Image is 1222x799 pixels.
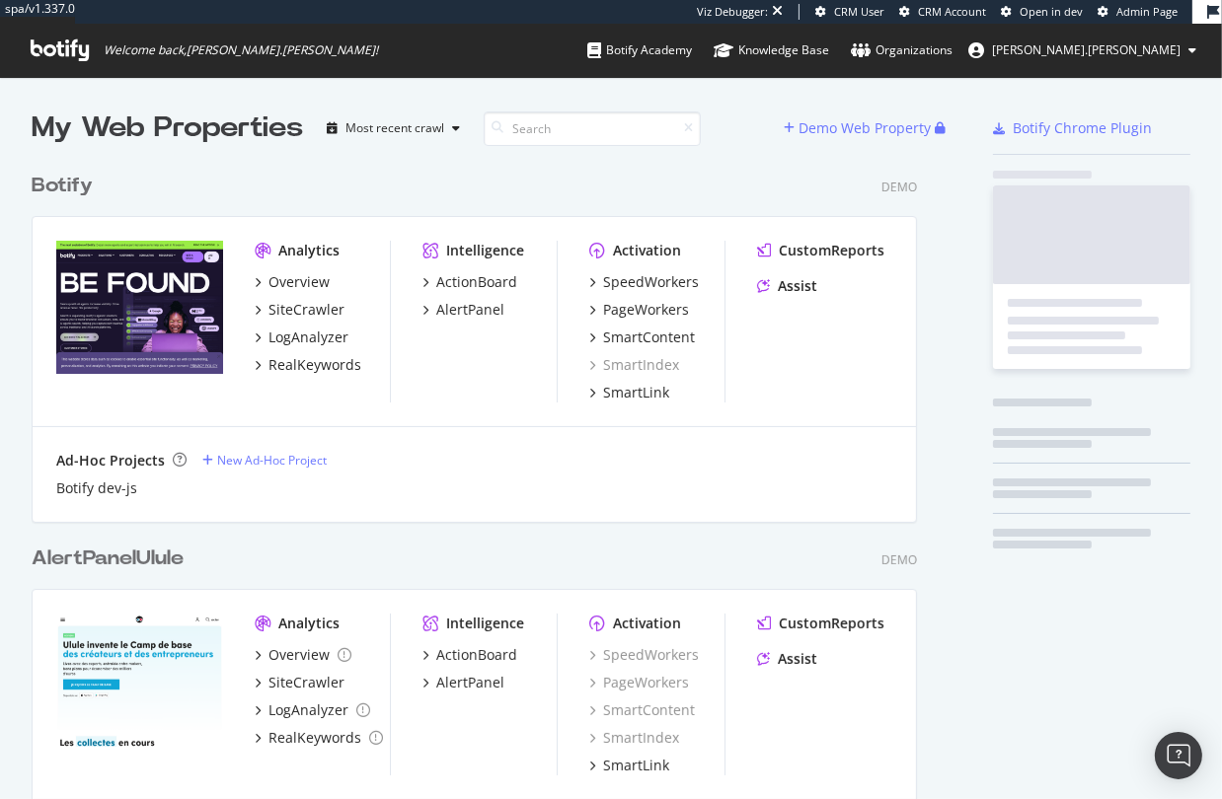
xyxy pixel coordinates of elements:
[217,452,327,469] div: New Ad-Hoc Project
[589,300,689,320] a: PageWorkers
[992,41,1181,58] span: nicolas.verbeke
[32,172,101,200] a: Botify
[422,300,504,320] a: AlertPanel
[587,40,692,60] div: Botify Academy
[779,241,884,260] div: CustomReports
[799,118,931,138] div: Demo Web Property
[603,300,689,320] div: PageWorkers
[446,241,524,260] div: Intelligence
[278,241,340,260] div: Analytics
[436,645,517,665] div: ActionBoard
[899,4,986,20] a: CRM Account
[436,272,517,292] div: ActionBoard
[881,179,917,195] div: Demo
[589,700,695,720] a: SmartContent
[589,383,669,402] a: SmartLink
[603,327,695,347] div: SmartContent
[953,35,1212,66] button: [PERSON_NAME].[PERSON_NAME]
[757,649,817,669] a: Assist
[589,756,669,775] a: SmartLink
[757,241,884,260] a: CustomReports
[422,645,517,665] a: ActionBoard
[757,614,884,633] a: CustomReports
[255,700,370,720] a: LogAnalyzer
[784,112,935,144] button: Demo Web Property
[268,645,330,665] div: Overview
[714,24,829,77] a: Knowledge Base
[32,545,191,573] a: AlertPanelUlule
[104,42,378,58] span: Welcome back, [PERSON_NAME].[PERSON_NAME] !
[255,645,351,665] a: Overview
[268,272,330,292] div: Overview
[446,614,524,633] div: Intelligence
[436,673,504,692] div: AlertPanel
[1013,118,1152,138] div: Botify Chrome Plugin
[589,673,689,692] a: PageWorkers
[255,728,383,748] a: RealKeywords
[881,551,917,568] div: Demo
[613,614,681,633] div: Activation
[268,300,344,320] div: SiteCrawler
[613,241,681,260] div: Activation
[268,728,361,748] div: RealKeywords
[815,4,884,20] a: CRM User
[422,673,504,692] a: AlertPanel
[319,112,468,144] button: Most recent crawl
[778,276,817,296] div: Assist
[32,109,303,148] div: My Web Properties
[589,355,679,375] a: SmartIndex
[589,327,695,347] a: SmartContent
[255,327,348,347] a: LogAnalyzer
[603,756,669,775] div: SmartLink
[255,272,330,292] a: Overview
[484,111,701,146] input: Search
[589,272,699,292] a: SpeedWorkers
[1155,732,1202,779] div: Open Intercom Messenger
[436,300,504,320] div: AlertPanel
[993,118,1152,138] a: Botify Chrome Plugin
[268,327,348,347] div: LogAnalyzer
[255,673,344,692] a: SiteCrawler
[1116,4,1178,19] span: Admin Page
[56,241,223,375] img: Botify
[1098,4,1178,20] a: Admin Page
[1001,4,1083,20] a: Open in dev
[784,119,935,136] a: Demo Web Property
[268,673,344,692] div: SiteCrawler
[757,276,817,296] a: Assist
[268,355,361,375] div: RealKeywords
[851,24,953,77] a: Organizations
[345,122,444,134] div: Most recent crawl
[778,649,817,669] div: Assist
[56,451,165,471] div: Ad-Hoc Projects
[603,272,699,292] div: SpeedWorkers
[255,300,344,320] a: SiteCrawler
[834,4,884,19] span: CRM User
[851,40,953,60] div: Organizations
[268,700,348,720] div: LogAnalyzer
[918,4,986,19] span: CRM Account
[697,4,768,20] div: Viz Debugger:
[56,478,137,498] a: Botify dev-js
[1020,4,1083,19] span: Open in dev
[202,452,327,469] a: New Ad-Hoc Project
[278,614,340,633] div: Analytics
[779,614,884,633] div: CustomReports
[32,545,184,573] div: AlertPanelUlule
[714,40,829,60] div: Knowledge Base
[587,24,692,77] a: Botify Academy
[32,172,93,200] div: Botify
[422,272,517,292] a: ActionBoard
[56,614,223,748] img: AlertPanelUlule
[603,383,669,402] div: SmartLink
[255,355,361,375] a: RealKeywords
[589,728,679,748] a: SmartIndex
[589,645,699,665] a: SpeedWorkers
